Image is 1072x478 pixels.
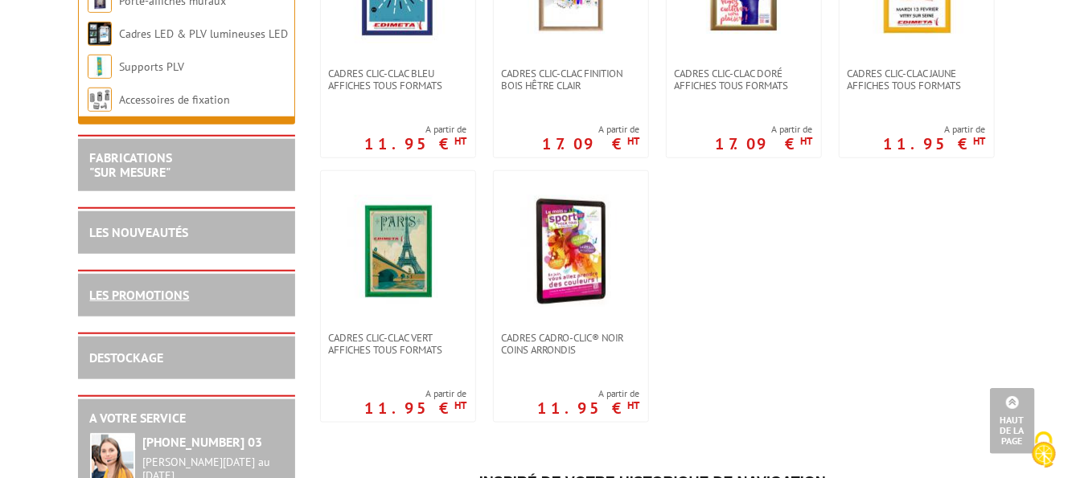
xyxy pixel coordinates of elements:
[88,88,112,112] img: Accessoires de fixation
[628,398,640,412] sup: HT
[365,403,467,413] p: 11.95 €
[990,388,1035,454] a: Haut de la page
[543,139,640,149] p: 17.09 €
[974,134,986,148] sup: HT
[840,67,994,92] a: Cadres clic-clac jaune affiches tous formats
[455,398,467,412] sup: HT
[628,134,640,148] sup: HT
[538,387,640,400] span: A partir de
[90,349,164,366] a: DESTOCKAGE
[321,332,475,356] a: Cadres clic-clac vert affiches tous formats
[120,92,231,107] a: Accessoires de fixation
[884,139,986,149] p: 11.95 €
[502,332,640,356] span: Cadres Cadro-Clic® Noir coins arrondis
[502,67,640,92] span: Cadres clic-clac finition Bois Hêtre clair
[801,134,813,148] sup: HT
[365,387,467,400] span: A partir de
[329,332,467,356] span: Cadres clic-clac vert affiches tous formats
[90,224,189,240] a: LES NOUVEAUTÉS
[342,195,454,308] img: Cadres clic-clac vert affiches tous formats
[120,59,185,74] a: Supports PLV
[120,27,289,41] a: Cadres LED & PLV lumineuses LED
[90,411,283,426] h2: A votre service
[90,149,173,180] a: FABRICATIONS"Sur Mesure"
[88,55,112,79] img: Supports PLV
[1024,430,1064,470] img: Cookies (fenêtre modale)
[884,123,986,136] span: A partir de
[365,123,467,136] span: A partir de
[716,139,813,149] p: 17.09 €
[88,22,112,46] img: Cadres LED & PLV lumineuses LED
[321,67,475,92] a: Cadres clic-clac bleu affiches tous formats
[848,67,986,92] span: Cadres clic-clac jaune affiches tous formats
[90,287,190,303] a: LES PROMOTIONS
[329,67,467,92] span: Cadres clic-clac bleu affiches tous formats
[1016,423,1072,478] button: Cookies (fenêtre modale)
[494,332,648,356] a: Cadres Cadro-Clic® Noir coins arrondis
[538,403,640,413] p: 11.95 €
[515,195,627,308] img: Cadres Cadro-Clic® Noir coins arrondis
[143,434,263,450] strong: [PHONE_NUMBER] 03
[365,139,467,149] p: 11.95 €
[675,67,813,92] span: Cadres clic-clac doré affiches tous formats
[455,134,467,148] sup: HT
[543,123,640,136] span: A partir de
[494,67,648,92] a: Cadres clic-clac finition Bois Hêtre clair
[716,123,813,136] span: A partir de
[667,67,821,92] a: Cadres clic-clac doré affiches tous formats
